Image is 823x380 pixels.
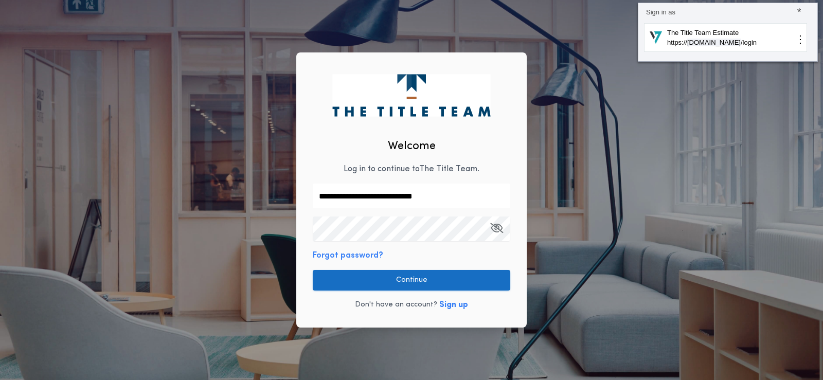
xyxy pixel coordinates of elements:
button: Forgot password? [313,249,383,262]
button: Sign up [439,299,468,311]
h2: Welcome [388,138,436,155]
button: Continue [313,270,510,291]
p: Don't have an account? [355,300,437,310]
p: Log in to continue to The Title Team . [344,163,479,175]
img: logo [332,74,490,116]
